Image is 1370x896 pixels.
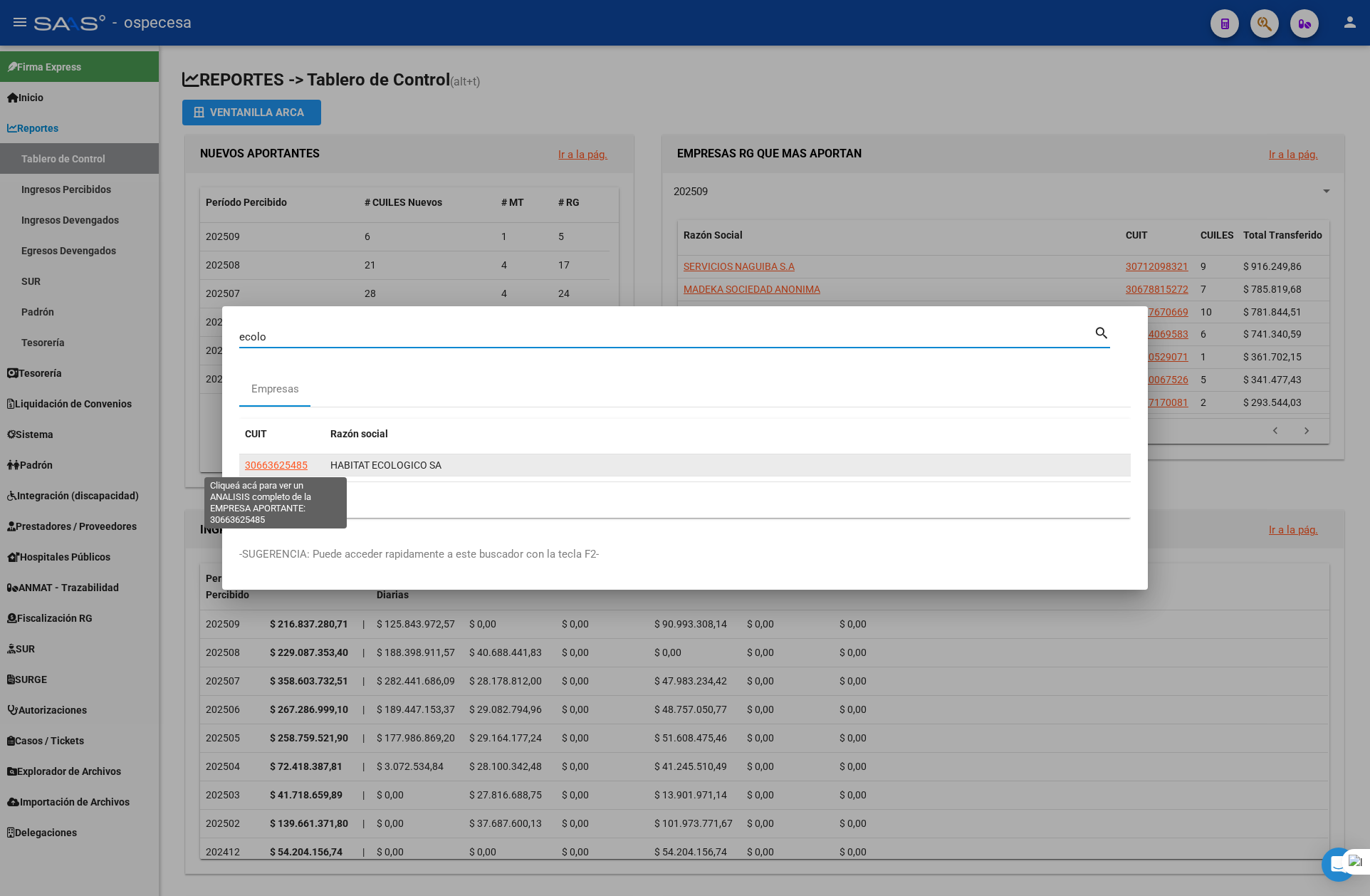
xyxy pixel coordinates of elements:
[245,428,267,439] span: CUIT
[239,546,1131,563] p: -SUGERENCIA: Puede acceder rapidamente a este buscador con la tecla F2-
[1094,323,1110,340] mat-icon: search
[251,381,299,397] div: Empresas
[330,459,441,471] span: HABITAT ECOLOGICO SA
[1322,848,1356,882] div: Open Intercom Messenger
[245,459,308,471] span: 30663625485
[325,419,1131,449] datatable-header-cell: Razón social
[239,419,325,449] datatable-header-cell: CUIT
[239,482,1131,518] div: 1 total
[330,428,388,439] span: Razón social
